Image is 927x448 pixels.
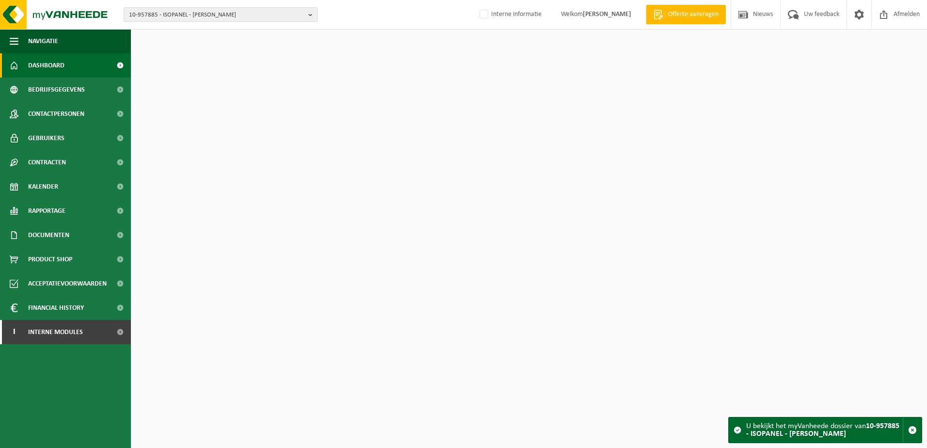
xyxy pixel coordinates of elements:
strong: 10-957885 - ISOPANEL - [PERSON_NAME] [746,422,899,438]
span: Dashboard [28,53,64,78]
button: 10-957885 - ISOPANEL - [PERSON_NAME] [124,7,318,22]
span: Contracten [28,150,66,175]
span: Interne modules [28,320,83,344]
span: Financial History [28,296,84,320]
span: 10-957885 - ISOPANEL - [PERSON_NAME] [129,8,304,22]
strong: [PERSON_NAME] [583,11,631,18]
span: Kalender [28,175,58,199]
span: Contactpersonen [28,102,84,126]
div: U bekijkt het myVanheede dossier van [746,417,903,443]
span: Navigatie [28,29,58,53]
span: Rapportage [28,199,65,223]
span: Product Shop [28,247,72,272]
a: Offerte aanvragen [646,5,726,24]
label: Interne informatie [478,7,542,22]
span: I [10,320,18,344]
span: Documenten [28,223,69,247]
span: Acceptatievoorwaarden [28,272,107,296]
span: Offerte aanvragen [666,10,721,19]
span: Gebruikers [28,126,64,150]
span: Bedrijfsgegevens [28,78,85,102]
